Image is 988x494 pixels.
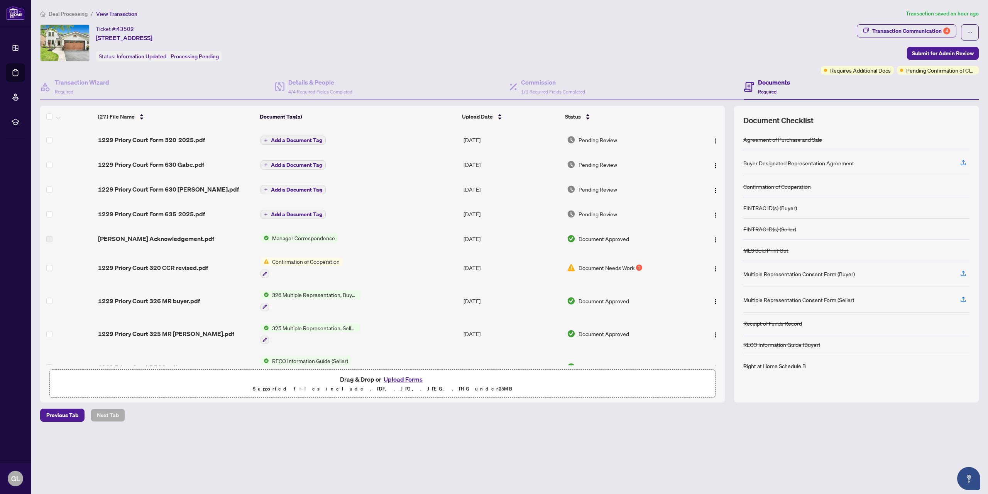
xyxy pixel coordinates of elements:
[460,350,564,384] td: [DATE]
[579,185,617,194] span: Pending Review
[271,162,322,168] span: Add a Document Tag
[562,106,687,127] th: Status
[98,362,177,372] span: 1229 Priory Court RECO.pdf
[709,208,722,220] button: Logo
[98,263,208,272] span: 1229 Priory Court 320 CCR revised.pdf
[117,53,219,60] span: Information Updated - Processing Pending
[967,30,973,35] span: ellipsis
[521,89,585,95] span: 1/1 Required Fields Completed
[264,212,268,216] span: plus
[288,89,352,95] span: 4/4 Required Fields Completed
[96,10,137,17] span: View Transaction
[857,24,956,37] button: Transaction Communication4
[261,210,326,219] button: Add a Document Tag
[261,160,326,170] button: Add a Document Tag
[579,263,634,272] span: Document Needs Work
[579,160,617,169] span: Pending Review
[11,473,20,484] span: GL
[712,237,719,243] img: Logo
[521,78,585,87] h4: Commission
[743,159,854,167] div: Buyer Designated Representation Agreement
[460,152,564,177] td: [DATE]
[261,234,269,242] img: Status Icon
[462,112,493,121] span: Upload Date
[709,328,722,340] button: Logo
[579,234,629,243] span: Document Approved
[55,89,73,95] span: Required
[98,135,205,144] span: 1229 Priory Court Form 320 2025.pdf
[830,66,891,75] span: Requires Additional Docs
[460,317,564,351] td: [DATE]
[567,210,575,218] img: Document Status
[460,251,564,284] td: [DATE]
[41,25,89,61] img: IMG-W12243520_1.jpg
[340,374,425,384] span: Drag & Drop or
[261,290,360,311] button: Status Icon326 Multiple Representation, Buyer - Acknowledgement & Consent Disclosure
[98,296,200,306] span: 1229 Priory Court 326 MR buyer.pdf
[50,370,715,398] span: Drag & Drop orUpload FormsSupported files include .PDF, .JPG, .JPEG, .PNG under25MB
[712,332,719,338] img: Logo
[743,295,854,304] div: Multiple Representation Consent Form (Seller)
[712,187,719,194] img: Logo
[957,467,980,490] button: Open asap
[712,365,719,371] img: Logo
[261,160,326,170] button: Add a Document Tag
[709,361,722,373] button: Logo
[98,185,239,194] span: 1229 Priory Court Form 630 [PERSON_NAME].pdf
[712,163,719,169] img: Logo
[91,9,93,18] li: /
[261,234,338,242] button: Status IconManager Correspondence
[636,265,642,271] div: 1
[743,270,855,278] div: Multiple Representation Consent Form (Buyer)
[565,112,581,121] span: Status
[943,27,950,34] div: 4
[261,356,351,377] button: Status IconRECO Information Guide (Seller)
[264,138,268,142] span: plus
[96,51,222,61] div: Status:
[709,134,722,146] button: Logo
[743,135,822,144] div: Agreement of Purchase and Sale
[579,210,617,218] span: Pending Review
[743,204,797,212] div: FINTRAC ID(s) (Buyer)
[264,163,268,167] span: plus
[40,11,46,17] span: home
[758,78,790,87] h4: Documents
[381,374,425,384] button: Upload Forms
[743,319,802,328] div: Receipt of Funds Record
[98,112,135,121] span: (27) File Name
[261,257,269,266] img: Status Icon
[96,24,134,33] div: Ticket #:
[98,329,234,338] span: 1229 Priory Court 325 MR [PERSON_NAME].pdf
[712,266,719,272] img: Logo
[567,136,575,144] img: Document Status
[55,78,109,87] h4: Transaction Wizard
[261,136,326,145] button: Add a Document Tag
[91,409,125,422] button: Next Tab
[567,363,575,371] img: Document Status
[261,185,326,195] button: Add a Document Tag
[579,363,629,371] span: Document Approved
[743,225,796,233] div: FINTRAC ID(s) (Seller)
[117,25,134,32] span: 43502
[271,138,322,143] span: Add a Document Tag
[257,106,459,127] th: Document Tag(s)
[261,356,269,365] img: Status Icon
[743,182,811,191] div: Confirmation of Cooperation
[95,106,257,127] th: (27) File Name
[912,47,974,59] span: Submit for Admin Review
[269,356,351,365] span: RECO Information Guide (Seller)
[567,185,575,194] img: Document Status
[567,234,575,243] img: Document Status
[743,340,820,349] div: RECO Information Guide (Buyer)
[269,234,338,242] span: Manager Correspondence
[46,409,78,421] span: Previous Tab
[579,297,629,305] span: Document Approved
[269,324,360,332] span: 325 Multiple Representation, Seller - Acknowledgement & Consent Disclosure
[712,212,719,218] img: Logo
[261,185,326,194] button: Add a Document Tag
[906,66,976,75] span: Pending Confirmation of Closing
[579,329,629,338] span: Document Approved
[261,324,269,332] img: Status Icon
[271,187,322,192] span: Add a Document Tag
